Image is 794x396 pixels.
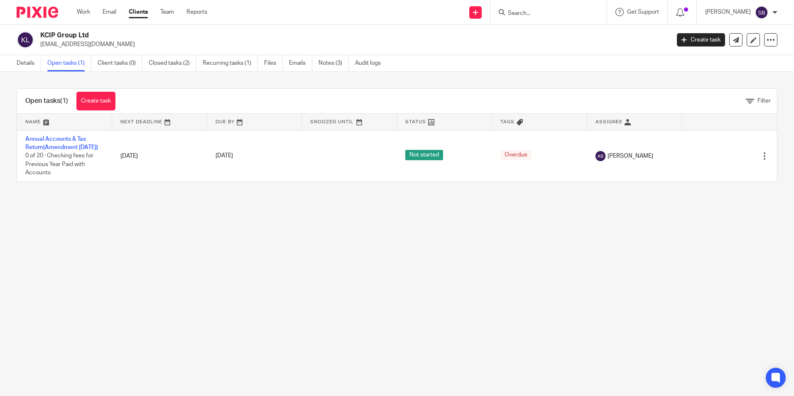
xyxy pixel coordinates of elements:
[264,55,283,71] a: Files
[319,55,349,71] a: Notes (3)
[507,10,582,17] input: Search
[310,120,354,124] span: Snoozed Until
[98,55,142,71] a: Client tasks (0)
[500,150,532,160] span: Overdue
[216,153,233,159] span: [DATE]
[757,98,771,104] span: Filter
[705,8,751,16] p: [PERSON_NAME]
[25,97,68,105] h1: Open tasks
[627,9,659,15] span: Get Support
[47,55,91,71] a: Open tasks (1)
[608,152,653,160] span: [PERSON_NAME]
[149,55,196,71] a: Closed tasks (2)
[595,151,605,161] img: svg%3E
[60,98,68,104] span: (1)
[755,6,768,19] img: svg%3E
[103,8,116,16] a: Email
[77,8,90,16] a: Work
[186,8,207,16] a: Reports
[355,55,387,71] a: Audit logs
[405,120,426,124] span: Status
[40,31,539,40] h2: KCIP Group Ltd
[25,153,93,176] span: 0 of 20 · Checking fees for Previous Year Paid with Accounts
[129,8,148,16] a: Clients
[112,130,207,181] td: [DATE]
[289,55,312,71] a: Emails
[17,7,58,18] img: Pixie
[25,136,98,150] a: Annual Accounts & Tax Return(Amendment [DATE])
[17,55,41,71] a: Details
[203,55,258,71] a: Recurring tasks (1)
[677,33,725,46] a: Create task
[160,8,174,16] a: Team
[500,120,515,124] span: Tags
[76,92,115,110] a: Create task
[40,40,664,49] p: [EMAIL_ADDRESS][DOMAIN_NAME]
[405,150,443,160] span: Not started
[17,31,34,49] img: svg%3E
